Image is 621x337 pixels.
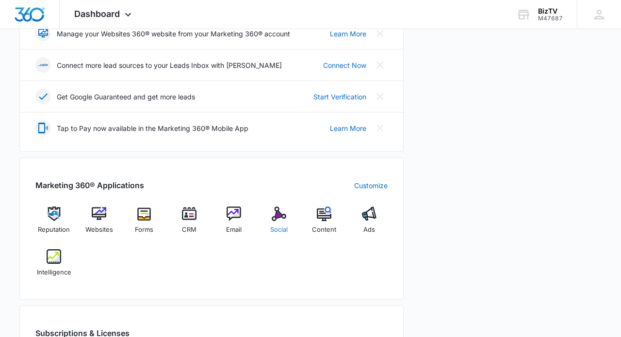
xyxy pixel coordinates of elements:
[57,92,195,102] p: Get Google Guaranteed and get more leads
[126,207,163,241] a: Forms
[363,225,375,235] span: Ads
[135,225,153,235] span: Forms
[74,9,120,19] span: Dashboard
[538,15,563,22] div: account id
[38,225,70,235] span: Reputation
[372,120,388,136] button: Close
[372,89,388,104] button: Close
[270,225,288,235] span: Social
[330,29,366,39] a: Learn More
[35,207,73,241] a: Reputation
[323,60,366,70] a: Connect Now
[372,26,388,41] button: Close
[538,7,563,15] div: account name
[261,207,298,241] a: Social
[35,249,73,284] a: Intelligence
[57,123,248,133] p: Tap to Pay now available in the Marketing 360® Mobile App
[37,268,71,277] span: Intelligence
[226,225,242,235] span: Email
[170,207,208,241] a: CRM
[313,92,366,102] a: Start Verification
[330,123,366,133] a: Learn More
[57,60,282,70] p: Connect more lead sources to your Leads Inbox with [PERSON_NAME]
[306,207,343,241] a: Content
[182,225,196,235] span: CRM
[81,207,118,241] a: Websites
[85,225,113,235] span: Websites
[312,225,336,235] span: Content
[372,57,388,73] button: Close
[57,29,290,39] p: Manage your Websites 360® website from your Marketing 360® account
[354,180,388,191] a: Customize
[35,179,144,191] h2: Marketing 360® Applications
[350,207,388,241] a: Ads
[215,207,253,241] a: Email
